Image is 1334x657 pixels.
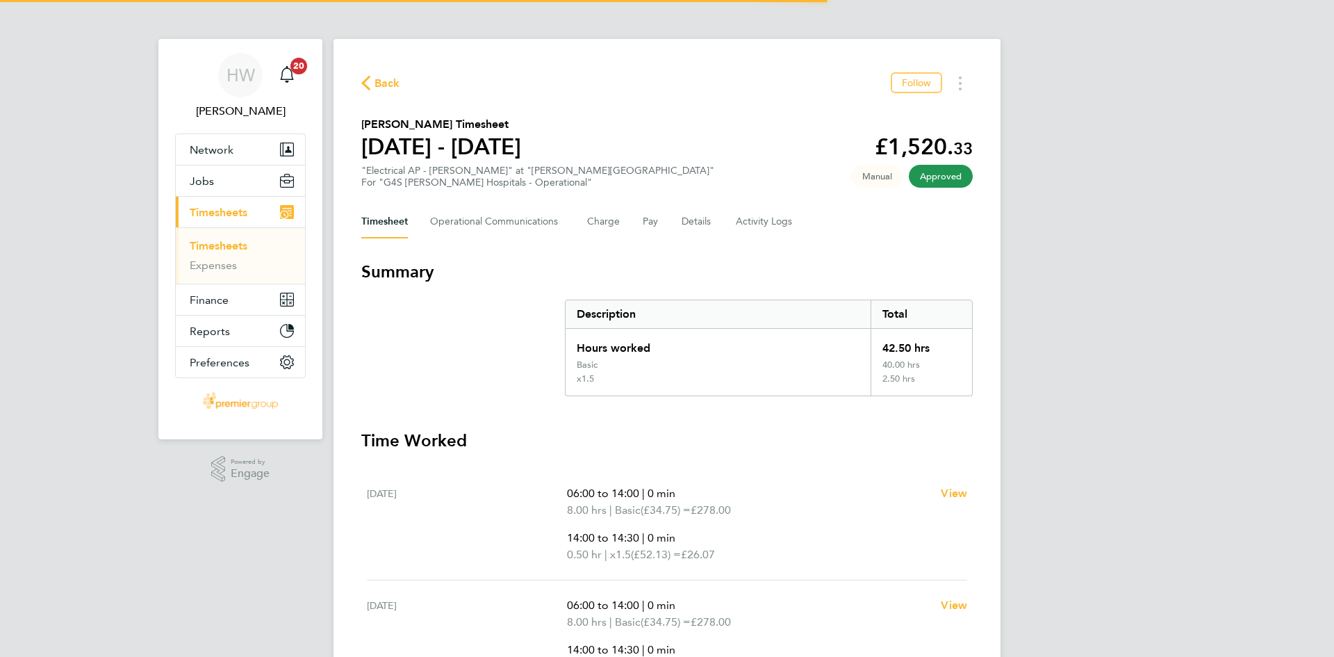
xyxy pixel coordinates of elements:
[361,165,714,188] div: "Electrical AP - [PERSON_NAME]" at "[PERSON_NAME][GEOGRAPHIC_DATA]"
[176,227,305,284] div: Timesheets
[567,487,639,500] span: 06:00 to 14:00
[941,599,967,612] span: View
[891,72,942,93] button: Follow
[190,325,230,338] span: Reports
[587,205,620,238] button: Charge
[231,468,270,480] span: Engage
[203,392,277,414] img: premier-logo-retina.png
[567,503,607,517] span: 8.00 hrs
[227,66,255,84] span: HW
[641,503,691,517] span: (£34.75) =
[648,643,675,656] span: 0 min
[642,643,645,656] span: |
[609,503,612,517] span: |
[643,205,659,238] button: Pay
[176,197,305,227] button: Timesheets
[361,74,400,92] button: Back
[871,329,972,359] div: 42.50 hrs
[577,373,594,384] div: x1.5
[909,165,973,188] span: This timesheet has been approved.
[941,487,967,500] span: View
[211,456,270,482] a: Powered byEngage
[367,485,567,563] div: [DATE]
[361,261,973,283] h3: Summary
[941,485,967,502] a: View
[361,177,714,188] div: For "G4S [PERSON_NAME] Hospitals - Operational"
[871,300,972,328] div: Total
[604,548,607,561] span: |
[176,347,305,378] button: Preferences
[875,133,973,160] app-decimal: £1,520.
[175,392,306,414] a: Go to home page
[175,103,306,120] span: Hannah Watkins
[190,259,237,272] a: Expenses
[642,599,645,612] span: |
[871,359,972,373] div: 40.00 hrs
[361,205,408,238] button: Timesheet
[567,615,607,628] span: 8.00 hrs
[648,599,675,612] span: 0 min
[953,138,973,159] span: 33
[567,531,639,544] span: 14:00 to 14:30
[176,284,305,315] button: Finance
[609,615,612,628] span: |
[190,175,214,188] span: Jobs
[566,329,871,359] div: Hours worked
[290,58,307,74] span: 20
[190,239,247,252] a: Timesheets
[577,359,598,371] div: Basic
[190,356,249,369] span: Preferences
[610,546,631,563] span: x1.5
[176,316,305,346] button: Reports
[176,165,305,196] button: Jobs
[158,39,322,439] nav: Main navigation
[190,293,229,307] span: Finance
[941,597,967,614] a: View
[361,133,521,161] h1: [DATE] - [DATE]
[176,134,305,165] button: Network
[648,531,675,544] span: 0 min
[871,373,972,396] div: 2.50 hrs
[648,487,675,500] span: 0 min
[948,72,973,94] button: Timesheets Menu
[736,205,794,238] button: Activity Logs
[430,205,565,238] button: Operational Communications
[691,503,731,517] span: £278.00
[190,143,233,156] span: Network
[682,205,714,238] button: Details
[567,548,602,561] span: 0.50 hr
[615,614,641,631] span: Basic
[175,53,306,120] a: HW[PERSON_NAME]
[567,643,639,656] span: 14:00 to 14:30
[642,531,645,544] span: |
[631,548,681,561] span: (£52.13) =
[273,53,301,97] a: 20
[691,615,731,628] span: £278.00
[374,75,400,92] span: Back
[681,548,715,561] span: £26.07
[361,430,973,452] h3: Time Worked
[567,599,639,612] span: 06:00 to 14:00
[642,487,645,500] span: |
[231,456,270,468] span: Powered by
[361,116,521,133] h2: [PERSON_NAME] Timesheet
[190,206,247,219] span: Timesheets
[641,615,691,628] span: (£34.75) =
[615,502,641,519] span: Basic
[565,300,973,396] div: Summary
[851,165,903,188] span: This timesheet was manually created.
[902,76,931,89] span: Follow
[566,300,871,328] div: Description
